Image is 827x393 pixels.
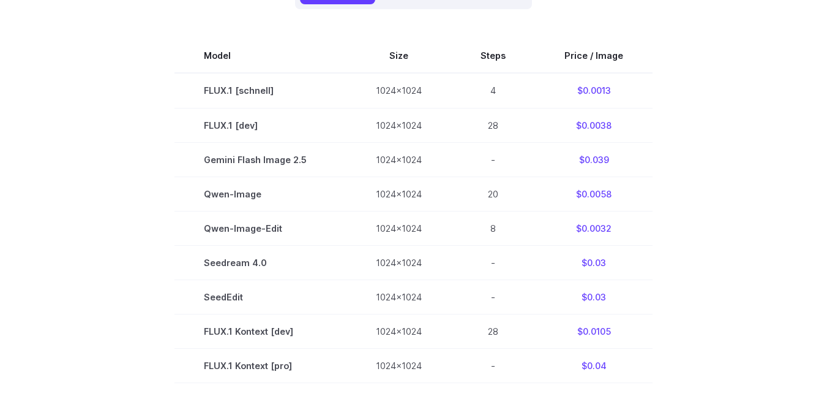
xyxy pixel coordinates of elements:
td: Seedream 4.0 [174,245,346,280]
td: 1024x1024 [346,211,451,245]
td: 1024x1024 [346,73,451,108]
td: $0.0032 [535,211,653,245]
td: $0.03 [535,280,653,314]
td: 1024x1024 [346,142,451,177]
td: SeedEdit [174,280,346,314]
td: FLUX.1 Kontext [pro] [174,348,346,383]
td: - [451,245,535,280]
td: 1024x1024 [346,245,451,280]
th: Model [174,39,346,73]
td: $0.03 [535,245,653,280]
td: - [451,348,535,383]
td: - [451,280,535,314]
td: $0.0058 [535,177,653,211]
th: Size [346,39,451,73]
td: 1024x1024 [346,177,451,211]
td: $0.0038 [535,108,653,142]
td: 1024x1024 [346,280,451,314]
td: 20 [451,177,535,211]
td: $0.0013 [535,73,653,108]
th: Price / Image [535,39,653,73]
td: FLUX.1 [dev] [174,108,346,142]
td: $0.04 [535,348,653,383]
td: Qwen-Image-Edit [174,211,346,245]
td: Qwen-Image [174,177,346,211]
td: $0.0105 [535,314,653,348]
td: - [451,142,535,177]
td: 8 [451,211,535,245]
td: 28 [451,314,535,348]
td: 4 [451,73,535,108]
td: 1024x1024 [346,108,451,142]
th: Steps [451,39,535,73]
td: 1024x1024 [346,348,451,383]
td: 1024x1024 [346,314,451,348]
td: FLUX.1 Kontext [dev] [174,314,346,348]
td: $0.039 [535,142,653,177]
td: FLUX.1 [schnell] [174,73,346,108]
span: Gemini Flash Image 2.5 [204,153,317,167]
td: 28 [451,108,535,142]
